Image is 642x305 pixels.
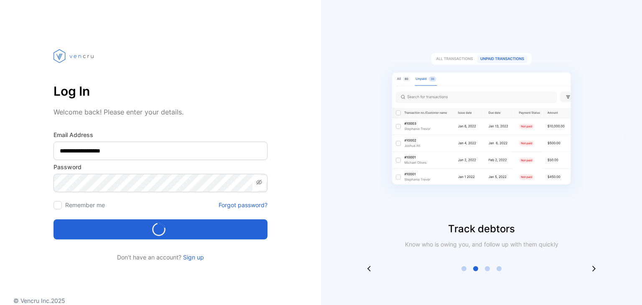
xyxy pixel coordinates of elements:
[53,107,267,117] p: Welcome back! Please enter your details.
[53,81,267,101] p: Log In
[321,221,642,236] p: Track debtors
[377,33,586,221] img: slider image
[53,253,267,262] p: Don't have an account?
[181,254,204,261] a: Sign up
[219,201,267,209] a: Forgot password?
[401,240,562,249] p: Know who is owing you, and follow up with them quickly
[53,33,95,79] img: vencru logo
[53,130,267,139] label: Email Address
[65,201,105,208] label: Remember me
[53,163,267,171] label: Password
